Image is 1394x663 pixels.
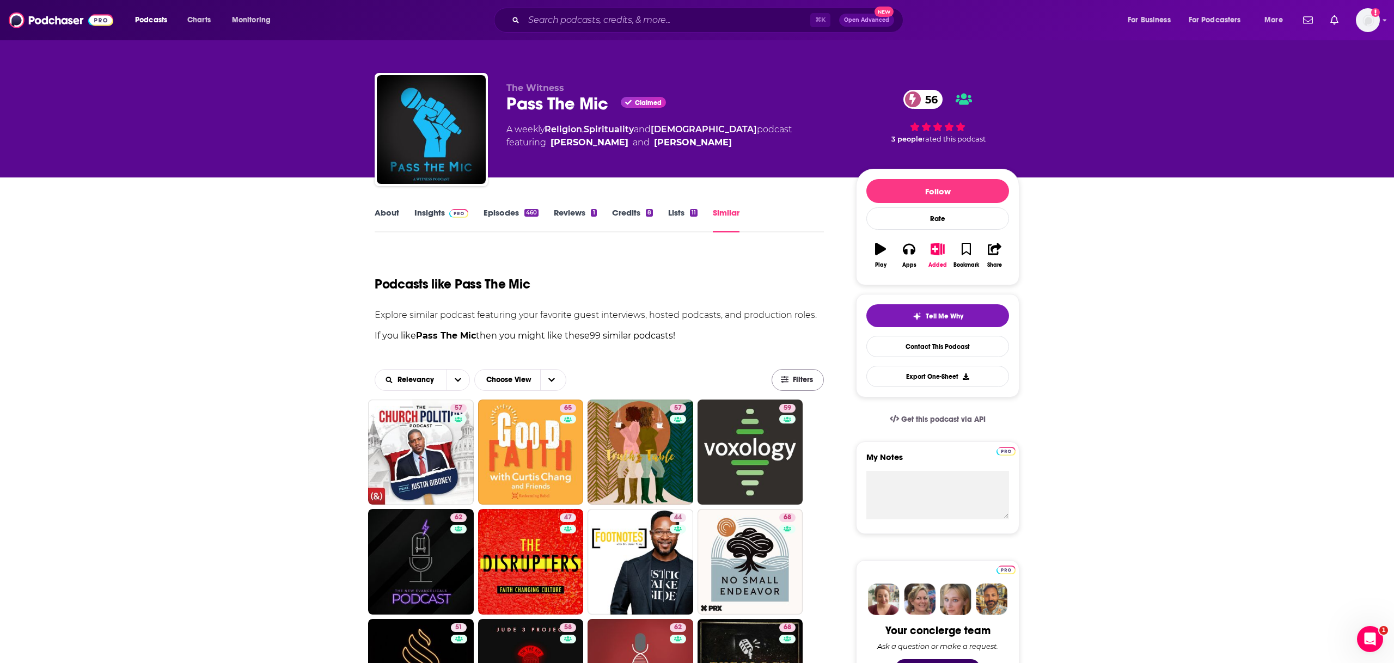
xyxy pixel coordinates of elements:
span: The Witness [506,83,564,93]
span: 62 [674,622,682,633]
a: Get this podcast via API [881,406,994,433]
a: [DEMOGRAPHIC_DATA] [651,124,757,134]
a: 57 [670,404,686,413]
strong: Pass The Mic [416,330,476,341]
a: Credits8 [612,207,653,232]
h1: Podcasts like Pass The Mic [375,276,530,292]
div: Share [987,262,1002,268]
div: A weekly podcast [506,123,792,149]
img: Barbara Profile [904,584,936,615]
span: 58 [564,622,572,633]
div: Your concierge team [885,624,991,637]
button: Filters [772,369,824,391]
a: 59 [698,400,803,505]
span: Charts [187,13,211,28]
h2: Choose List sort [375,369,470,391]
span: 57 [674,403,682,414]
button: Share [981,236,1009,275]
div: 56 3 peoplerated this podcast [856,83,1019,150]
img: tell me why sparkle [913,312,921,321]
a: 51 [451,623,467,632]
h2: Choose View [474,369,573,391]
img: User Profile [1356,8,1380,32]
a: Show notifications dropdown [1299,11,1317,29]
button: tell me why sparkleTell Me Why [866,304,1009,327]
button: Show profile menu [1356,8,1380,32]
a: 65 [560,404,576,413]
img: Podchaser Pro [449,209,468,218]
a: Pro website [996,564,1016,574]
div: Ask a question or make a request. [877,642,998,650]
span: More [1264,13,1283,28]
div: Bookmark [953,262,979,268]
a: Episodes460 [484,207,539,232]
button: open menu [1120,11,1184,29]
button: open menu [224,11,285,29]
a: 47 [478,509,584,615]
button: Export One-Sheet [866,366,1009,387]
button: open menu [1182,11,1257,29]
a: 68 [779,623,796,632]
a: 57 [450,404,467,413]
a: Religion [545,124,582,134]
img: Jules Profile [940,584,971,615]
span: Choose View [478,371,540,389]
p: If you like then you might like these 99 similar podcasts ! [375,329,824,343]
img: Podchaser Pro [996,447,1016,456]
iframe: Intercom live chat [1357,626,1383,652]
a: Pro website [996,445,1016,456]
a: 44 [588,509,693,615]
span: Monitoring [232,13,271,28]
a: Lists11 [668,207,698,232]
a: Similar [713,207,739,232]
a: 62 [670,623,686,632]
img: Jon Profile [976,584,1007,615]
button: Play [866,236,895,275]
img: Pass The Mic [377,75,486,184]
a: Jemar Tisby [551,136,628,149]
div: 1 [591,209,596,217]
span: and [634,124,651,134]
label: My Notes [866,452,1009,471]
span: 47 [564,512,572,523]
button: Added [924,236,952,275]
span: Open Advanced [844,17,889,23]
div: Apps [902,262,916,268]
a: About [375,207,399,232]
div: 11 [690,209,698,217]
div: Play [875,262,886,268]
div: Search podcasts, credits, & more... [504,8,914,33]
a: 68 [698,509,803,615]
span: 68 [784,512,791,523]
div: Added [928,262,947,268]
button: open menu [447,370,469,390]
img: Sydney Profile [868,584,900,615]
span: featuring [506,136,792,149]
a: 44 [670,513,686,522]
span: ⌘ K [810,13,830,27]
a: 65 [478,400,584,505]
a: Contact This Podcast [866,336,1009,357]
button: Open AdvancedNew [839,14,894,27]
img: Podchaser - Follow, Share and Rate Podcasts [9,10,113,30]
a: 68 [779,513,796,522]
span: 56 [914,90,943,109]
span: Get this podcast via API [901,415,986,424]
input: Search podcasts, credits, & more... [524,11,810,29]
span: , [582,124,584,134]
a: 56 [903,90,943,109]
span: 59 [784,403,791,414]
div: 460 [524,209,539,217]
span: 1 [1379,626,1388,635]
a: 57 [588,400,693,505]
div: Rate [866,207,1009,230]
a: Reviews1 [554,207,596,232]
img: Podchaser Pro [996,566,1016,574]
span: 62 [455,512,462,523]
button: open menu [127,11,181,29]
button: Apps [895,236,923,275]
a: 62 [368,509,474,615]
div: 8 [646,209,653,217]
span: 3 people [891,135,922,143]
